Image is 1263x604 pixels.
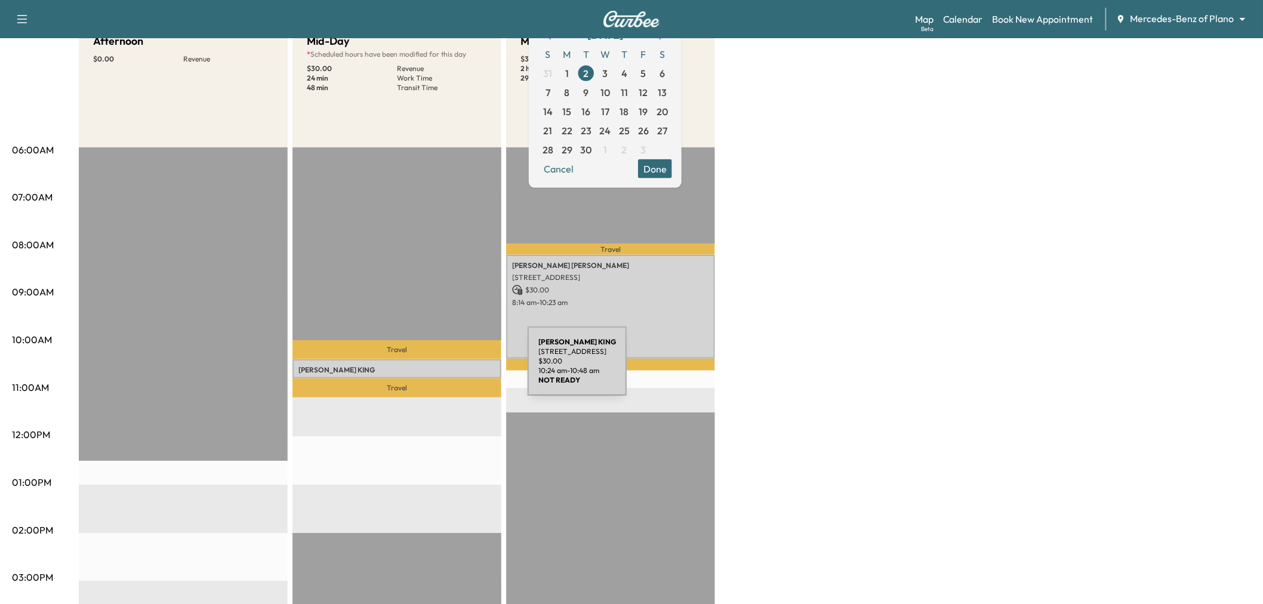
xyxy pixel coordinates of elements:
[620,104,629,118] span: 18
[292,340,501,359] p: Travel
[581,123,592,137] span: 23
[12,238,54,252] p: 08:00AM
[538,44,557,63] span: S
[512,261,709,270] p: [PERSON_NAME] [PERSON_NAME]
[12,285,54,299] p: 09:00AM
[639,104,648,118] span: 19
[93,33,143,50] h5: Afternoon
[12,475,51,489] p: 01:00PM
[600,85,610,99] span: 10
[307,64,397,73] p: $ 30.00
[622,142,627,156] span: 2
[292,378,501,397] p: Travel
[638,123,649,137] span: 26
[584,66,589,80] span: 2
[915,12,934,26] a: MapBeta
[565,66,569,80] span: 1
[581,142,592,156] span: 30
[298,377,495,387] p: [STREET_ADDRESS]
[307,50,487,59] p: Scheduled hours have been modified for this day
[638,159,672,178] button: Done
[512,273,709,282] p: [STREET_ADDRESS]
[943,12,983,26] a: Calendar
[546,85,550,99] span: 7
[12,380,49,395] p: 11:00AM
[993,12,1093,26] a: Book New Appointment
[520,64,611,73] p: 2 hr 9 min
[298,365,495,375] p: [PERSON_NAME] KING
[397,64,487,73] p: Revenue
[601,104,609,118] span: 17
[634,44,653,63] span: F
[12,427,50,442] p: 12:00PM
[921,24,934,33] div: Beta
[619,123,630,137] span: 25
[658,123,668,137] span: 27
[563,104,572,118] span: 15
[641,66,646,80] span: 5
[557,44,577,63] span: M
[562,142,572,156] span: 29
[543,142,553,156] span: 28
[584,85,589,99] span: 9
[562,123,572,137] span: 22
[658,85,667,99] span: 13
[307,33,349,50] h5: Mid-Day
[565,85,570,99] span: 8
[603,66,608,80] span: 3
[543,104,553,118] span: 14
[621,85,628,99] span: 11
[12,143,54,157] p: 06:00AM
[587,26,623,43] div: [DATE]
[639,85,648,99] span: 12
[520,73,611,83] p: 29 min
[577,44,596,63] span: T
[544,123,553,137] span: 21
[512,298,709,307] p: 8:14 am - 10:23 am
[615,44,634,63] span: T
[600,123,611,137] span: 24
[603,142,607,156] span: 1
[582,104,591,118] span: 16
[93,54,183,64] p: $ 0.00
[520,54,611,64] p: $ 30.00
[1130,12,1234,26] span: Mercedes-Benz of Plano
[12,570,53,584] p: 03:00PM
[183,54,273,64] p: Revenue
[520,33,560,50] h5: Morning
[641,142,646,156] span: 3
[12,332,52,347] p: 10:00AM
[506,244,715,255] p: Travel
[603,11,660,27] img: Curbee Logo
[660,66,666,80] span: 6
[657,104,669,118] span: 20
[397,83,487,93] p: Transit Time
[12,523,53,537] p: 02:00PM
[307,73,397,83] p: 24 min
[12,190,53,204] p: 07:00AM
[307,83,397,93] p: 48 min
[653,44,672,63] span: S
[544,66,553,80] span: 31
[538,159,579,178] button: Cancel
[621,66,627,80] span: 4
[596,44,615,63] span: W
[512,285,709,295] p: $ 30.00
[506,359,715,371] p: Travel
[397,73,487,83] p: Work Time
